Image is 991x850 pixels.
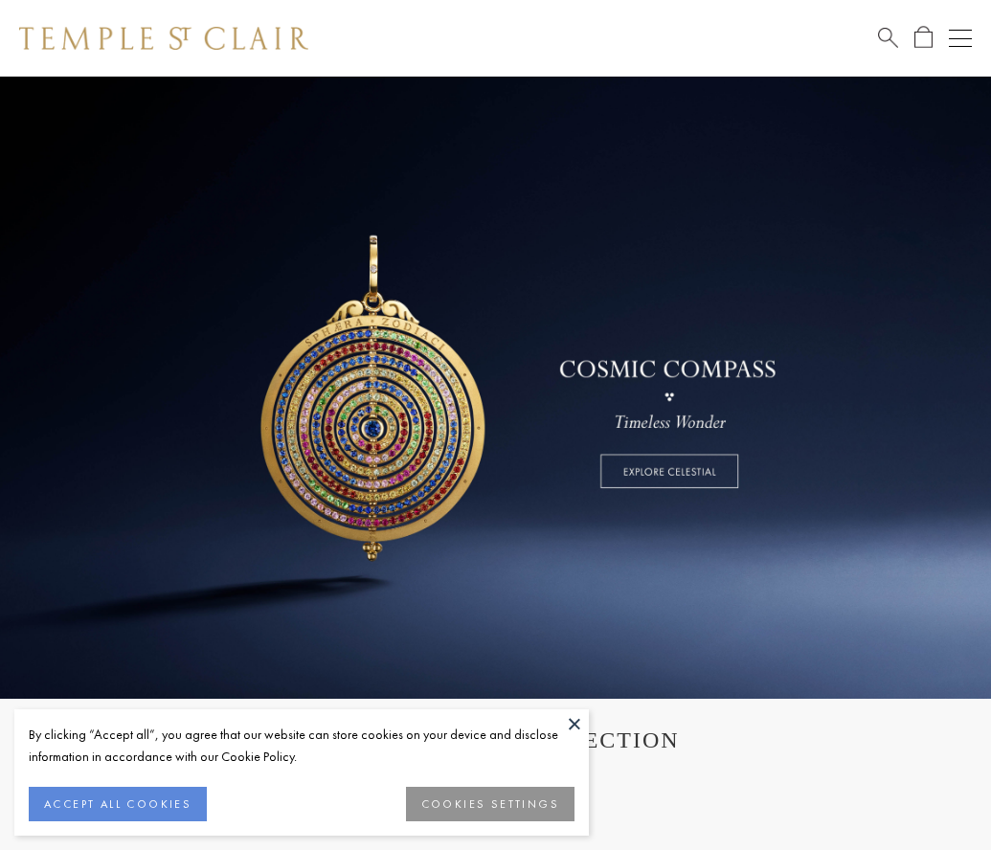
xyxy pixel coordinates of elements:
img: Temple St. Clair [19,27,308,50]
button: COOKIES SETTINGS [406,787,574,821]
button: ACCEPT ALL COOKIES [29,787,207,821]
a: Search [878,26,898,50]
a: Open Shopping Bag [914,26,933,50]
div: By clicking “Accept all”, you agree that our website can store cookies on your device and disclos... [29,724,574,768]
button: Open navigation [949,27,972,50]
